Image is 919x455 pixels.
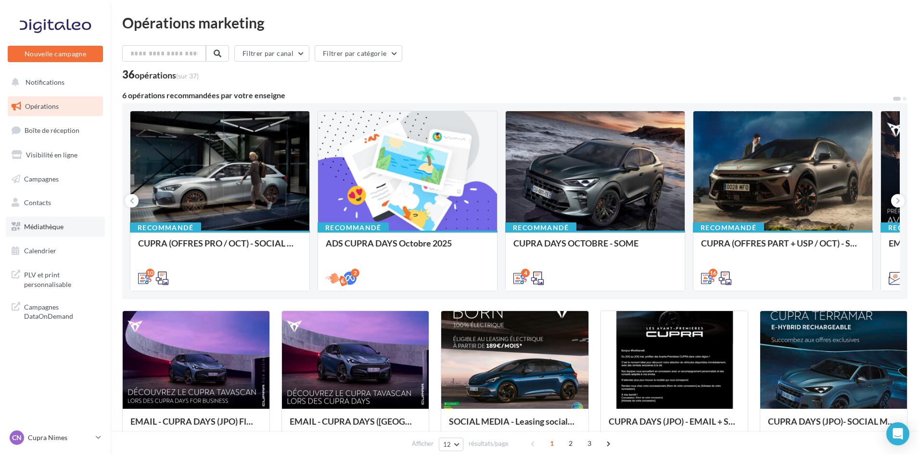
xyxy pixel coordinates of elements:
span: 3 [582,436,597,451]
button: Filtrer par canal [234,45,309,62]
div: ADS CUPRA DAYS Octobre 2025 [326,238,489,258]
div: EMAIL - CUPRA DAYS (JPO) Fleet Générique [130,416,262,436]
div: 6 opérations recommandées par votre enseigne [122,91,892,99]
div: Recommandé [505,222,576,233]
span: Boîte de réception [25,126,79,134]
p: Cupra Nimes [28,433,92,442]
span: PLV et print personnalisable [24,268,99,289]
div: CUPRA DAYS (JPO) - EMAIL + SMS [609,416,740,436]
a: PLV et print personnalisable [6,264,105,293]
span: Médiathèque [24,222,64,231]
div: Open Intercom Messenger [886,422,909,445]
a: Campagnes [6,169,105,189]
a: Médiathèque [6,217,105,237]
a: Visibilité en ligne [6,145,105,165]
button: Filtrer par catégorie [315,45,402,62]
div: CUPRA (OFFRES PRO / OCT) - SOCIAL MEDIA [138,238,302,258]
span: CN [12,433,22,442]
div: opérations [135,71,199,79]
div: 2 [351,269,359,277]
div: Recommandé [693,222,764,233]
span: Campagnes [24,174,59,182]
div: 10 [146,269,154,277]
div: 4 [521,269,530,277]
span: Calendrier [24,247,56,255]
span: Afficher [412,439,434,448]
a: CN Cupra Nimes [8,429,103,447]
span: Campagnes DataOnDemand [24,300,99,321]
div: Recommandé [318,222,389,233]
a: Calendrier [6,241,105,261]
a: Boîte de réception [6,120,105,141]
span: Notifications [26,78,64,86]
span: résultats/page [469,439,509,448]
span: (sur 37) [176,72,199,80]
div: Opérations marketing [122,15,907,30]
button: 12 [439,438,463,451]
div: CUPRA (OFFRES PART + USP / OCT) - SOCIAL MEDIA [701,238,865,258]
div: 16 [709,269,717,277]
span: 2 [563,436,578,451]
button: Notifications [6,72,101,92]
div: CUPRA DAYS (JPO)- SOCIAL MEDIA [768,416,899,436]
a: Opérations [6,96,105,117]
a: Campagnes DataOnDemand [6,297,105,325]
span: Contacts [24,198,51,207]
span: Visibilité en ligne [26,151,77,159]
span: Opérations [25,102,59,110]
div: CUPRA DAYS OCTOBRE - SOME [513,238,677,258]
button: Nouvelle campagne [8,46,103,62]
span: 1 [544,436,560,451]
span: 12 [443,441,451,448]
div: SOCIAL MEDIA - Leasing social électrique - CUPRA Born [449,416,580,436]
a: Contacts [6,193,105,213]
div: Recommandé [130,222,201,233]
div: 36 [122,69,199,80]
div: EMAIL - CUPRA DAYS ([GEOGRAPHIC_DATA]) Private Générique [290,416,421,436]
